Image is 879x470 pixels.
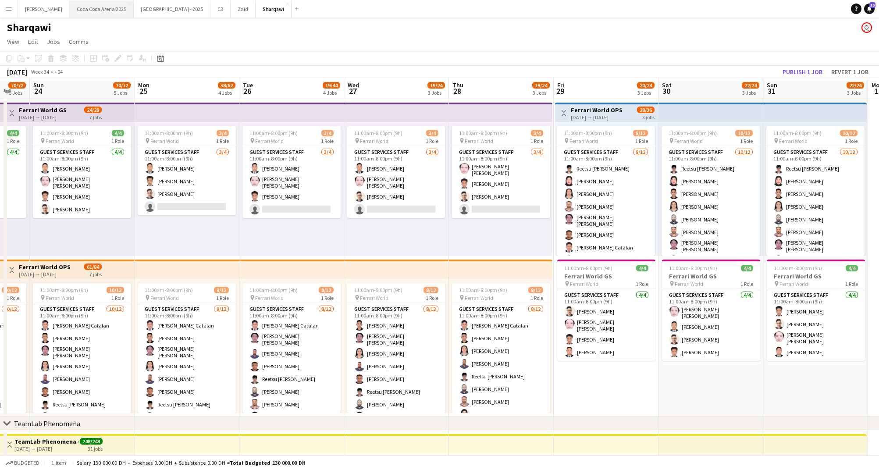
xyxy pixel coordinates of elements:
app-card-role: Guest Services Staff10/1211:00am-8:00pm (9h)Reetsu [PERSON_NAME][PERSON_NAME][PERSON_NAME][PERSON... [662,147,760,320]
span: 70/72 [113,82,131,89]
span: Thu [452,81,463,89]
div: 31 jobs [88,445,103,452]
span: Ferrari World [46,138,74,144]
app-job-card: 11:00am-8:00pm (9h)3/4 Ferrari World1 RoleGuest Services Staff3/411:00am-8:00pm (9h)[PERSON_NAME]... [452,126,550,218]
span: 3/4 [426,130,438,136]
span: 19/44 [323,82,340,89]
span: 11:00am-8:00pm (9h) [354,130,402,136]
span: Ferrari World [46,295,74,301]
div: 3 Jobs [637,89,654,96]
span: 11:00am-8:00pm (9h) [669,265,717,271]
app-card-role: Guest Services Staff8/1211:00am-8:00pm (9h)Reetsu [PERSON_NAME][PERSON_NAME][PERSON_NAME][PERSON_... [557,147,655,320]
span: Ferrari World [150,138,179,144]
button: C3 [210,0,231,18]
div: +04 [54,68,63,75]
div: TeamLab Phenomena [14,419,80,428]
span: 1 Role [426,295,438,301]
span: 70/72 [8,82,26,89]
span: 11:00am-8:00pm (9h) [354,287,402,293]
span: Week 34 [29,68,51,75]
div: 4 Jobs [218,89,235,96]
app-job-card: 11:00am-8:00pm (9h)10/12 Ferrari World1 RoleGuest Services Staff10/1211:00am-8:00pm (9h)[PERSON_N... [33,283,131,413]
span: 3/4 [531,130,543,136]
span: 1 Role [426,138,438,144]
div: 11:00am-8:00pm (9h)3/4 Ferrari World1 RoleGuest Services Staff3/411:00am-8:00pm (9h)[PERSON_NAME]... [242,126,341,218]
div: [DATE] [7,68,27,76]
span: 27 [346,86,359,96]
div: 11:00am-8:00pm (9h)4/4 Ferrari World1 RoleGuest Services Staff4/411:00am-8:00pm (9h)[PERSON_NAME]... [33,126,131,218]
span: 20/24 [637,82,655,89]
button: Coca Coca Arena 2025 [70,0,134,18]
span: Fri [557,81,564,89]
div: [DATE] → [DATE] [19,114,67,121]
span: 10/12 [840,130,858,136]
app-job-card: 11:00am-8:00pm (9h)4/4Ferrari World GS Ferrari World1 RoleGuest Services Staff4/411:00am-8:00pm (... [662,260,760,361]
span: 28 [451,86,463,96]
div: [DATE] → [DATE] [19,271,71,278]
span: 11:00am-8:00pm (9h) [40,287,88,293]
div: 11:00am-8:00pm (9h)3/4 Ferrari World1 RoleGuest Services Staff3/411:00am-8:00pm (9h)[PERSON_NAME]... [347,126,445,218]
div: Salary 130 000.00 DH + Expenses 0.00 DH + Subsistence 0.00 DH = [77,459,306,466]
span: Ferrari World [465,138,493,144]
span: 11:00am-8:00pm (9h) [249,130,298,136]
span: 11:00am-8:00pm (9h) [249,287,298,293]
app-card-role: Guest Services Staff10/1211:00am-8:00pm (9h)Reetsu [PERSON_NAME][PERSON_NAME][PERSON_NAME][PERSON... [766,147,865,320]
span: 4/4 [846,265,858,271]
button: Sharqawi [256,0,292,18]
span: 1 Role [636,281,648,287]
span: 10/12 [107,287,124,293]
span: 10/12 [735,130,753,136]
span: 1 item [48,459,69,466]
span: 4/4 [7,130,19,136]
span: 11:00am-8:00pm (9h) [774,265,822,271]
a: 35 [864,4,875,14]
span: Mon [138,81,149,89]
span: Ferrari World [779,138,808,144]
app-job-card: 11:00am-8:00pm (9h)4/4Ferrari World GS Ferrari World1 RoleGuest Services Staff4/411:00am-8:00pm (... [767,260,865,361]
app-card-role: Guest Services Staff3/411:00am-8:00pm (9h)[PERSON_NAME] [PERSON_NAME][PERSON_NAME][PERSON_NAME] [452,147,550,218]
span: 35 [869,2,875,8]
app-card-role: Guest Services Staff3/411:00am-8:00pm (9h)[PERSON_NAME][PERSON_NAME][PERSON_NAME] [138,147,236,215]
button: Publish 1 job [779,66,826,78]
span: 11:00am-8:00pm (9h) [564,130,612,136]
span: 1 Role [321,295,334,301]
div: 7 jobs [89,113,102,121]
span: 1 Role [216,138,229,144]
span: Ferrari World [674,138,703,144]
span: 1 Role [530,295,543,301]
span: 11:00am-8:00pm (9h) [145,130,193,136]
app-job-card: 11:00am-8:00pm (9h)8/12 Ferrari World1 RoleGuest Services Staff8/1211:00am-8:00pm (9h)[PERSON_NAM... [452,283,550,413]
div: 5 Jobs [9,89,25,96]
span: 19/24 [427,82,445,89]
span: Comms [69,38,89,46]
span: 11:00am-8:00pm (9h) [459,287,507,293]
div: 11:00am-8:00pm (9h)8/12 Ferrari World1 RoleGuest Services Staff8/1211:00am-8:00pm (9h)Reetsu [PER... [557,126,655,256]
span: View [7,38,19,46]
app-job-card: 11:00am-8:00pm (9h)10/12 Ferrari World1 RoleGuest Services Staff10/1211:00am-8:00pm (9h)Reetsu [P... [766,126,865,256]
span: Sun [33,81,44,89]
span: 11:00am-8:00pm (9h) [40,130,88,136]
span: Ferrari World [255,138,284,144]
span: 1 Role [111,138,124,144]
span: Total Budgeted 130 000.00 DH [230,459,306,466]
span: 26 [242,86,253,96]
h1: Sharqawi [7,21,51,34]
span: 1 Role [321,138,334,144]
span: 11:00am-8:00pm (9h) [773,130,822,136]
div: 11:00am-8:00pm (9h)3/4 Ferrari World1 RoleGuest Services Staff3/411:00am-8:00pm (9h)[PERSON_NAME]... [138,126,236,215]
span: 24/28 [84,107,102,113]
a: Comms [65,36,92,47]
div: 11:00am-8:00pm (9h)9/12 Ferrari World1 RoleGuest Services Staff9/1211:00am-8:00pm (9h)[PERSON_NAM... [138,283,236,413]
app-card-role: Guest Services Staff4/411:00am-8:00pm (9h)[PERSON_NAME][PERSON_NAME] [PERSON_NAME][PERSON_NAME][P... [33,147,131,218]
span: 248/248 [80,438,103,445]
span: 22/24 [742,82,759,89]
span: 10/12 [2,287,19,293]
span: 8/12 [423,287,438,293]
span: Ferrari World [150,295,179,301]
a: View [4,36,23,47]
app-job-card: 11:00am-8:00pm (9h)4/4Ferrari World GS Ferrari World1 RoleGuest Services Staff4/411:00am-8:00pm (... [557,260,655,361]
h3: TeamLab Phenomena - Relievers [14,438,80,445]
